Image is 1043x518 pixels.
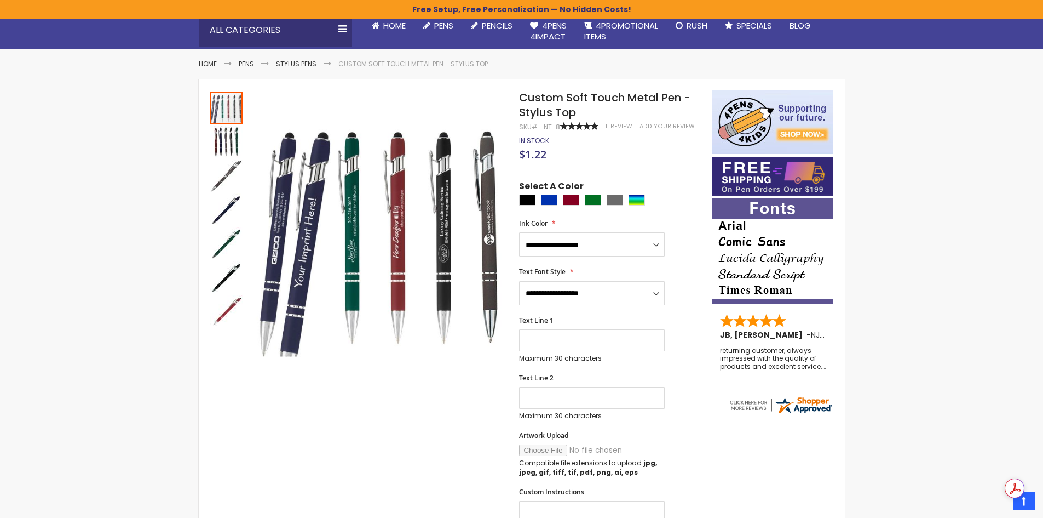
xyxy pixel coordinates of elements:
[728,395,833,415] img: 4pens.com widget logo
[210,192,244,226] div: Custom Soft Touch Metal Pen - Stylus Top
[363,14,414,38] a: Home
[736,20,772,31] span: Specials
[606,122,607,130] span: 1
[519,459,665,476] p: Compatible file extensions to upload:
[584,20,658,42] span: 4PROMOTIONAL ITEMS
[210,261,243,294] img: Custom Soft Touch Metal Pen - Stylus Top
[210,227,243,260] img: Custom Soft Touch Metal Pen - Stylus Top
[519,487,584,497] span: Custom Instructions
[585,195,601,206] div: Green
[383,20,406,31] span: Home
[519,180,584,195] span: Select A Color
[462,14,521,38] a: Pencils
[712,157,833,196] img: Free shipping on orders over $199
[530,20,567,42] span: 4Pens 4impact
[629,195,645,206] div: Assorted
[521,14,575,49] a: 4Pens4impact
[414,14,462,38] a: Pens
[720,329,806,340] span: JB, [PERSON_NAME]
[276,59,316,69] a: Stylus Pens
[519,195,535,206] div: Black
[210,158,244,192] div: Custom Soft Touch Metal Pen - Stylus Top
[712,198,833,304] img: font-personalization-examples
[210,294,243,328] div: Custom Soft Touch Metal Pen - Stylus Top
[210,193,243,226] img: Custom Soft Touch Metal Pen - Stylus Top
[781,14,820,38] a: Blog
[519,412,665,420] p: Maximum 30 characters
[210,260,244,294] div: Custom Soft Touch Metal Pen - Stylus Top
[541,195,557,206] div: Blue
[639,122,695,130] a: Add Your Review
[811,329,825,340] span: NJ
[610,122,632,130] span: Review
[607,195,623,206] div: Grey
[519,267,566,276] span: Text Font Style
[210,160,243,192] img: Custom Soft Touch Metal Pen - Stylus Top
[210,124,244,158] div: Custom Soft Touch Metal Pen - Stylus Top
[199,14,352,47] div: All Categories
[519,458,657,476] strong: jpg, jpeg, gif, tiff, tif, pdf, png, ai, eps
[210,90,244,124] div: Custom Soft Touch Metal Pen - Stylus Top
[519,136,549,145] span: In stock
[544,123,560,132] div: NT-8
[210,126,243,158] img: Custom Soft Touch Metal Pen - Stylus Top
[519,147,546,162] span: $1.22
[519,373,554,383] span: Text Line 2
[519,122,539,132] strong: SKU
[519,90,690,120] span: Custom Soft Touch Metal Pen - Stylus Top
[667,14,716,38] a: Rush
[482,20,512,31] span: Pencils
[199,59,217,69] a: Home
[606,122,634,130] a: 1 Review
[519,316,554,325] span: Text Line 1
[239,59,254,69] a: Pens
[720,347,826,371] div: returning customer, always impressed with the quality of products and excelent service, will retu...
[728,408,833,417] a: 4pens.com certificate URL
[338,60,488,69] li: Custom Soft Touch Metal Pen - Stylus Top
[563,195,579,206] div: Burgundy
[519,136,549,145] div: Availability
[210,295,243,328] img: Custom Soft Touch Metal Pen - Stylus Top
[806,329,902,340] span: - ,
[255,106,505,357] img: Custom Soft Touch Metal Pen - Stylus Top
[575,14,667,49] a: 4PROMOTIONALITEMS
[434,20,453,31] span: Pens
[519,431,568,440] span: Artwork Upload
[712,90,833,154] img: 4pens 4 kids
[210,226,244,260] div: Custom Soft Touch Metal Pen - Stylus Top
[560,122,598,130] div: 100%
[716,14,781,38] a: Specials
[790,20,811,31] span: Blog
[687,20,707,31] span: Rush
[519,354,665,363] p: Maximum 30 characters
[519,219,548,228] span: Ink Color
